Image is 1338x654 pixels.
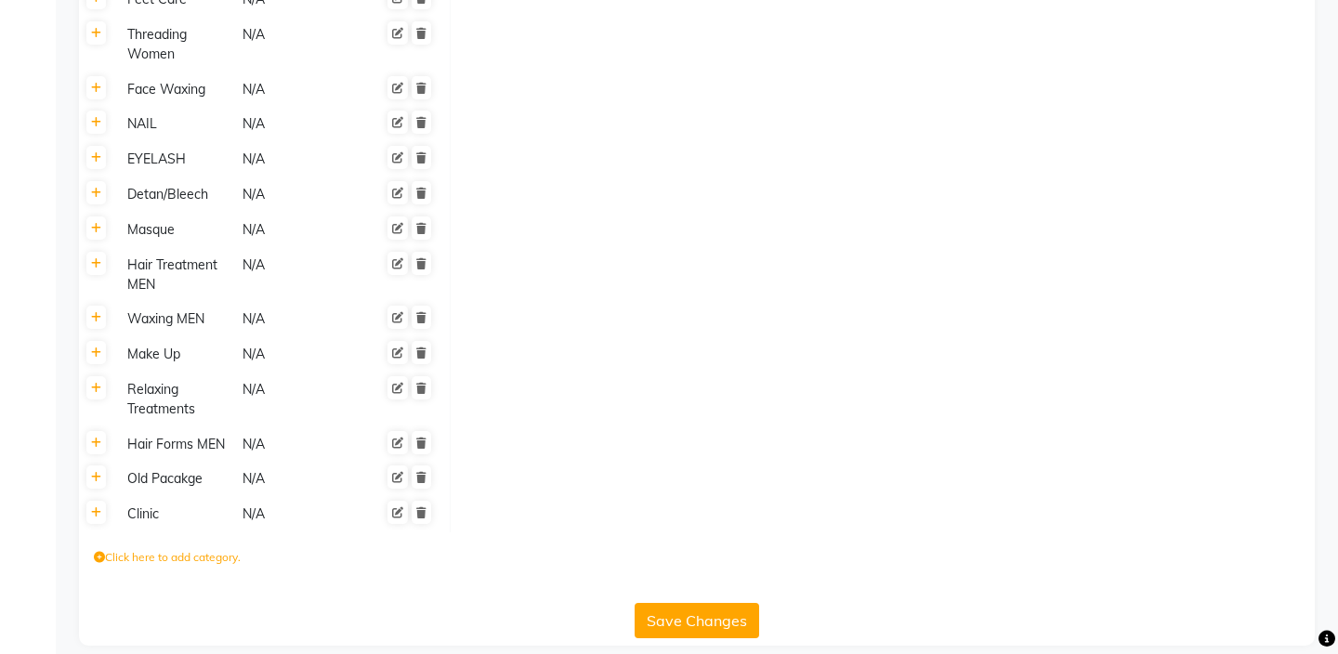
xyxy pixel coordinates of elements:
[241,183,354,206] div: N/A
[120,112,233,136] div: NAIL
[241,112,354,136] div: N/A
[120,183,233,206] div: Detan/Bleech
[120,78,233,101] div: Face Waxing
[241,254,354,296] div: N/A
[241,503,354,526] div: N/A
[241,218,354,242] div: N/A
[120,148,233,171] div: EYELASH
[94,549,241,566] label: Click here to add category.
[120,467,233,490] div: Old Pacakge
[241,307,354,331] div: N/A
[241,148,354,171] div: N/A
[120,218,233,242] div: Masque
[635,603,759,638] button: Save Changes
[120,343,233,366] div: Make Up
[120,378,233,421] div: Relaxing Treatments
[241,23,354,66] div: N/A
[120,503,233,526] div: Clinic
[120,433,233,456] div: Hair Forms MEN
[120,23,233,66] div: Threading Women
[120,307,233,331] div: Waxing MEN
[241,433,354,456] div: N/A
[241,378,354,421] div: N/A
[241,78,354,101] div: N/A
[120,254,233,296] div: Hair Treatment MEN
[241,343,354,366] div: N/A
[241,467,354,490] div: N/A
